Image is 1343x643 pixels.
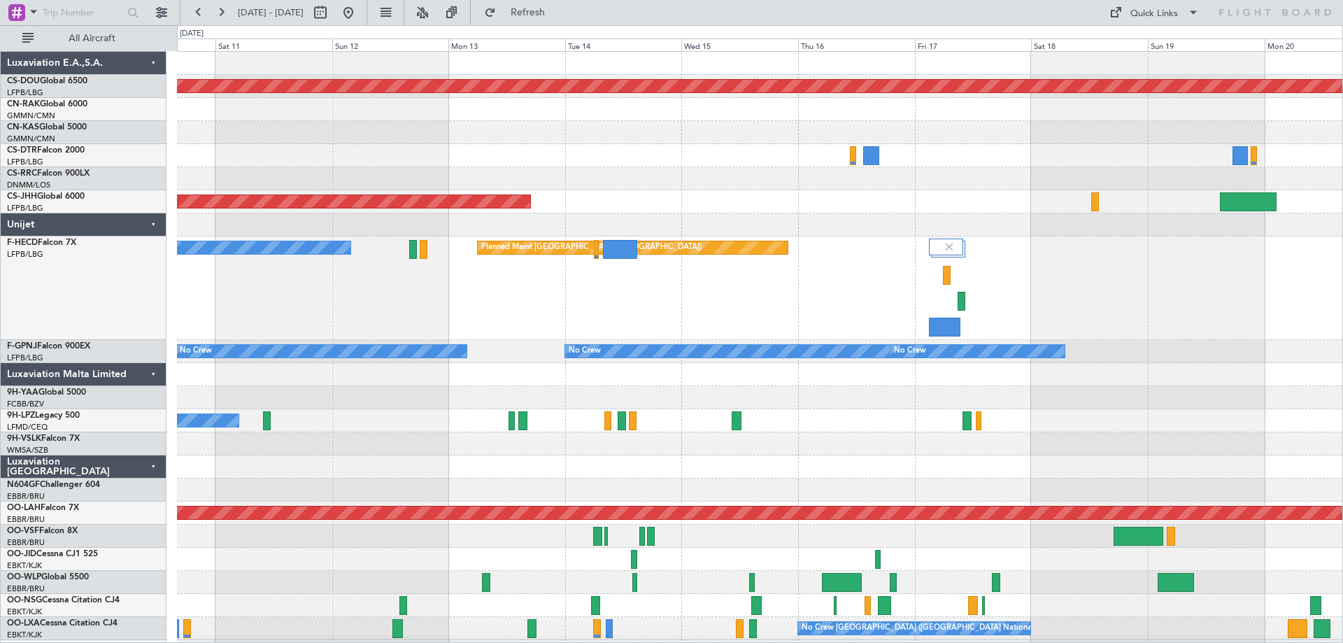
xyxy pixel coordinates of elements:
img: gray-close.svg [943,241,955,253]
span: CN-RAK [7,100,40,108]
a: N604GFChallenger 604 [7,481,100,489]
div: Sun 19 [1148,38,1265,51]
a: EBKT/KJK [7,560,42,571]
div: Planned Maint [GEOGRAPHIC_DATA] ([GEOGRAPHIC_DATA]) [481,237,702,258]
div: Thu 16 [798,38,915,51]
a: EBBR/BRU [7,584,45,594]
span: OO-LAH [7,504,41,512]
div: No Crew [894,341,926,362]
a: GMMN/CMN [7,134,55,144]
div: No Crew [180,341,212,362]
a: DNMM/LOS [7,180,50,190]
a: GMMN/CMN [7,111,55,121]
input: Trip Number [43,2,123,23]
a: 9H-YAAGlobal 5000 [7,388,86,397]
a: FCBB/BZV [7,399,44,409]
a: F-GPNJFalcon 900EX [7,342,90,351]
a: OO-NSGCessna Citation CJ4 [7,596,120,605]
div: Wed 15 [681,38,798,51]
span: F-HECD [7,239,38,247]
a: CN-KASGlobal 5000 [7,123,87,132]
a: EBBR/BRU [7,514,45,525]
a: LFPB/LBG [7,203,43,213]
div: Fri 17 [915,38,1032,51]
a: EBBR/BRU [7,491,45,502]
span: 9H-LPZ [7,411,35,420]
div: Sat 18 [1031,38,1148,51]
span: OO-LXA [7,619,40,628]
button: Refresh [478,1,562,24]
button: All Aircraft [15,27,152,50]
span: 9H-VSLK [7,434,41,443]
a: OO-VSFFalcon 8X [7,527,78,535]
a: EBKT/KJK [7,630,42,640]
span: Refresh [499,8,557,17]
div: [DATE] [180,28,204,40]
a: 9H-LPZLegacy 500 [7,411,80,420]
a: OO-JIDCessna CJ1 525 [7,550,98,558]
a: 9H-VSLKFalcon 7X [7,434,80,443]
a: LFPB/LBG [7,157,43,167]
button: Quick Links [1102,1,1206,24]
a: LFMD/CEQ [7,422,48,432]
a: CS-DOUGlobal 6500 [7,77,87,85]
a: WMSA/SZB [7,445,48,455]
span: 9H-YAA [7,388,38,397]
span: CN-KAS [7,123,39,132]
a: EBKT/KJK [7,607,42,617]
div: Tue 14 [565,38,682,51]
div: Sun 12 [332,38,449,51]
div: No Crew [GEOGRAPHIC_DATA] ([GEOGRAPHIC_DATA] National) [802,618,1036,639]
a: CS-RRCFalcon 900LX [7,169,90,178]
span: F-GPNJ [7,342,37,351]
a: OO-LXACessna Citation CJ4 [7,619,118,628]
span: OO-VSF [7,527,39,535]
span: OO-WLP [7,573,41,581]
a: EBBR/BRU [7,537,45,548]
a: LFPB/LBG [7,249,43,260]
a: CN-RAKGlobal 6000 [7,100,87,108]
span: CS-JHH [7,192,37,201]
a: F-HECDFalcon 7X [7,239,76,247]
span: CS-RRC [7,169,37,178]
a: CS-JHHGlobal 6000 [7,192,85,201]
div: Quick Links [1130,7,1178,21]
a: LFPB/LBG [7,353,43,363]
span: OO-NSG [7,596,42,605]
a: LFPB/LBG [7,87,43,98]
a: OO-WLPGlobal 5500 [7,573,89,581]
a: OO-LAHFalcon 7X [7,504,79,512]
span: N604GF [7,481,40,489]
span: CS-DOU [7,77,40,85]
div: No Crew [569,341,601,362]
div: Mon 13 [448,38,565,51]
span: [DATE] - [DATE] [238,6,304,19]
span: CS-DTR [7,146,37,155]
span: OO-JID [7,550,36,558]
span: All Aircraft [36,34,148,43]
a: CS-DTRFalcon 2000 [7,146,85,155]
div: Sat 11 [215,38,332,51]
